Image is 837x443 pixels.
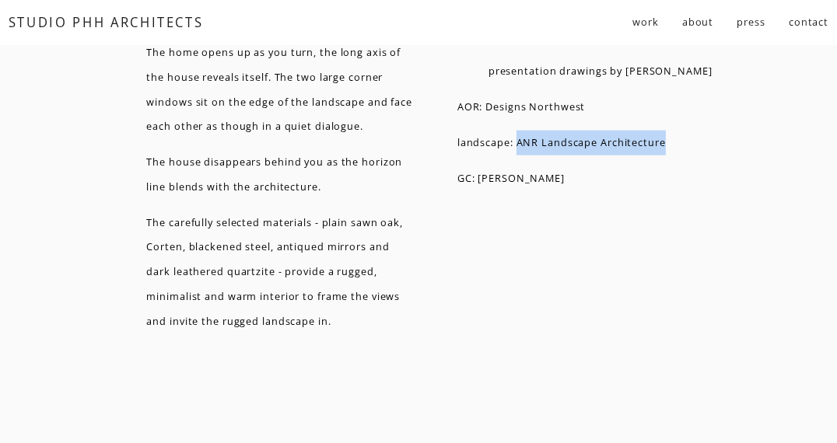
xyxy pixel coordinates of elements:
[737,9,765,36] a: press
[457,131,725,155] p: landscape: ANR Landscape Architecture
[457,166,725,191] p: GC: [PERSON_NAME]
[457,95,725,120] p: AOR: Designs Northwest
[147,211,415,334] p: The carefully selected materials - plain sawn oak, Corten, blackened steel, antiqued mirrors and ...
[489,59,725,84] p: presentation drawings by [PERSON_NAME]
[632,10,659,35] span: work
[789,9,828,36] a: contact
[682,9,713,36] a: about
[147,150,415,200] p: The house disappears behind you as the horizon line blends with the architecture.
[632,9,659,36] a: folder dropdown
[147,40,415,139] p: The home opens up as you turn, the long axis of the house reveals itself. The two large corner wi...
[9,13,204,31] a: STUDIO PHH ARCHITECTS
